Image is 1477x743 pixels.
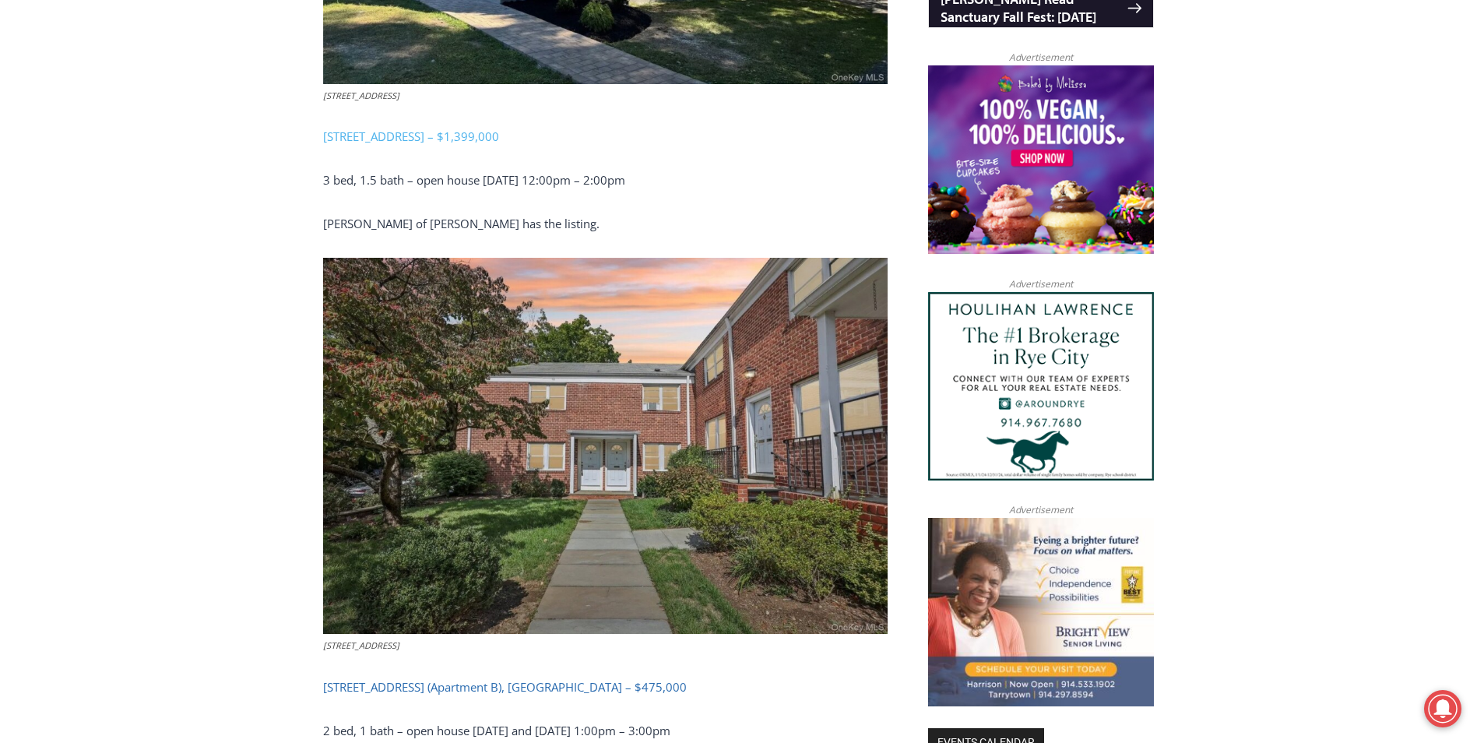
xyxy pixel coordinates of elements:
img: 24 Wappanocca Ave (Apartment B), Rye [323,258,888,634]
img: Baked by Melissa [928,65,1154,254]
p: 3 bed, 1.5 bath – open house [DATE] 12:00pm – 2:00pm [323,171,888,189]
p: 2 bed, 1 bath – open house [DATE] and [DATE] 1:00pm – 3:00pm [323,721,888,740]
div: "The first chef I interviewed talked about coming to [GEOGRAPHIC_DATA] from [GEOGRAPHIC_DATA] in ... [393,1,736,151]
div: 3 [163,132,170,147]
figcaption: [STREET_ADDRESS] [323,89,888,103]
div: / [174,132,178,147]
img: Brightview Senior Living [928,518,1154,706]
p: [PERSON_NAME] of [PERSON_NAME] has the listing. [323,214,888,233]
a: [PERSON_NAME] Read Sanctuary Fall Fest: [DATE] [1,155,225,194]
a: [STREET_ADDRESS] (Apartment B), [GEOGRAPHIC_DATA] – $475,000 [323,679,687,695]
span: Advertisement [993,50,1088,65]
span: Intern @ [DOMAIN_NAME] [407,155,722,190]
figcaption: [STREET_ADDRESS] [323,639,888,653]
img: Houlihan Lawrence The #1 Brokerage in Rye City [928,292,1154,481]
h4: [PERSON_NAME] Read Sanctuary Fall Fest: [DATE] [12,157,199,192]
span: Advertisement [993,276,1088,291]
a: Intern @ [DOMAIN_NAME] [375,151,754,194]
a: [STREET_ADDRESS] – $1,399,000 [323,129,499,144]
span: Advertisement [993,502,1088,517]
div: 6 [181,132,188,147]
div: Face Painting [163,46,217,128]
